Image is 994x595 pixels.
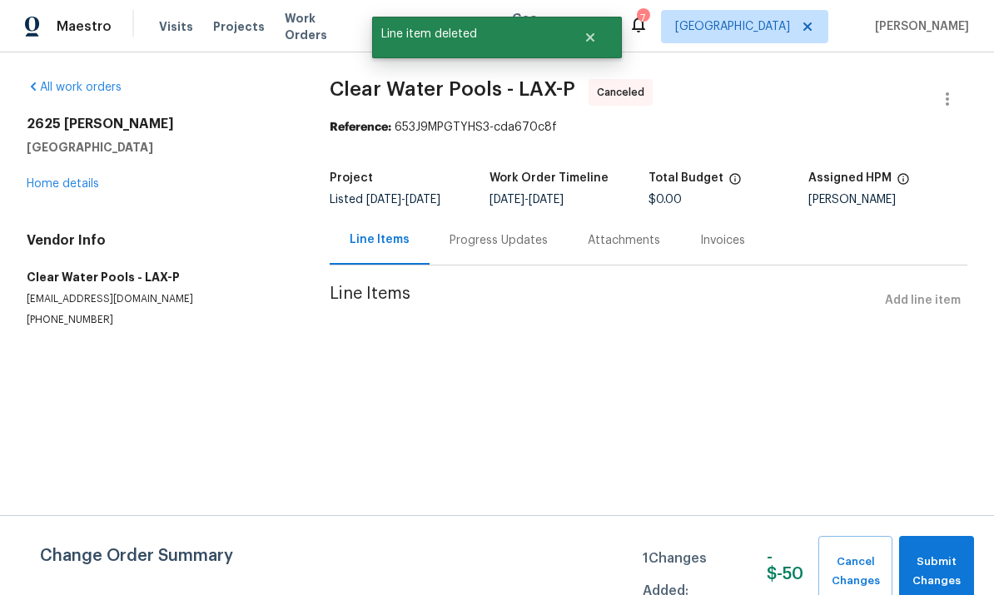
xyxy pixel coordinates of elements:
p: [PHONE_NUMBER] [27,313,290,327]
div: Line Items [350,231,410,248]
span: [DATE] [366,194,401,206]
span: - [490,194,564,206]
div: Progress Updates [450,232,548,249]
span: The hpm assigned to this work order. [897,172,910,194]
span: Line Items [330,285,878,316]
h5: Total Budget [649,172,723,184]
button: Close [563,21,618,54]
span: Clear Water Pools - LAX-P [330,79,575,99]
a: All work orders [27,82,122,93]
div: 653J9MPGTYHS3-cda670c8f [330,119,967,136]
p: [EMAIL_ADDRESS][DOMAIN_NAME] [27,292,290,306]
h5: Work Order Timeline [490,172,609,184]
span: [PERSON_NAME] [868,18,969,35]
a: Home details [27,178,99,190]
span: - [366,194,440,206]
span: Work Orders [285,10,352,43]
span: [DATE] [490,194,524,206]
span: Geo Assignments [512,10,609,43]
span: [DATE] [529,194,564,206]
h5: Clear Water Pools - LAX-P [27,269,290,285]
span: Canceled [597,84,651,101]
h2: 2625 [PERSON_NAME] [27,116,290,132]
span: Line item deleted [372,17,563,52]
span: Listed [330,194,440,206]
span: The total cost of line items that have been proposed by Opendoor. This sum includes line items th... [728,172,742,194]
span: Projects [213,18,265,35]
h5: [GEOGRAPHIC_DATA] [27,139,290,156]
span: $0.00 [649,194,682,206]
div: Attachments [588,232,660,249]
h5: Project [330,172,373,184]
span: [GEOGRAPHIC_DATA] [675,18,790,35]
span: Maestro [57,18,112,35]
span: Visits [159,18,193,35]
div: Invoices [700,232,745,249]
h4: Vendor Info [27,232,290,249]
h5: Assigned HPM [808,172,892,184]
div: [PERSON_NAME] [808,194,968,206]
b: Reference: [330,121,391,133]
div: 7 [637,10,649,27]
span: [DATE] [405,194,440,206]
